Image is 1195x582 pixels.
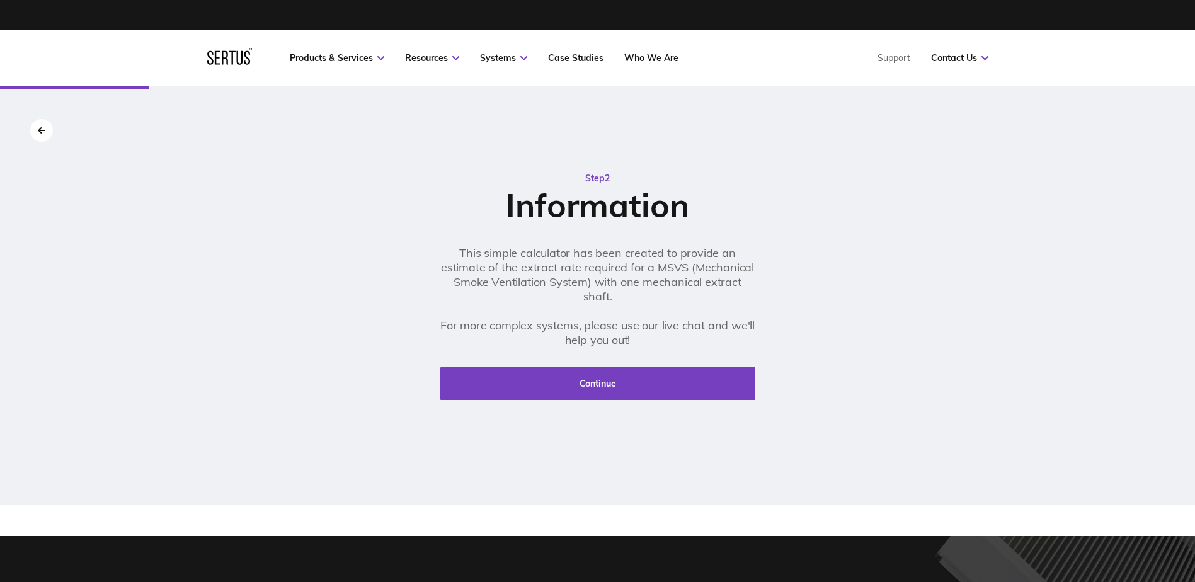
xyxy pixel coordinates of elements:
[440,367,755,400] button: Continue
[624,52,678,64] a: Who We Are
[440,246,755,347] div: This simple calculator has been created to provide an estimate of the extract rate required for a...
[548,52,603,64] a: Case Studies
[968,436,1195,582] iframe: Chat Widget
[405,52,459,64] a: Resources
[931,52,988,64] a: Contact Us
[480,52,527,64] a: Systems
[290,52,384,64] a: Products & Services
[440,172,755,185] p: Step 2
[878,52,910,64] a: Support
[440,185,755,225] p: Information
